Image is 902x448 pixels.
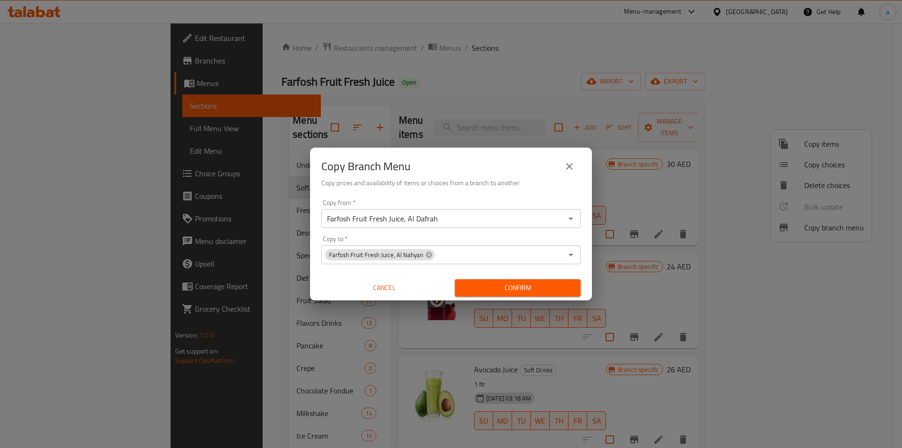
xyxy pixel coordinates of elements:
[321,178,581,188] h6: Copy prices and availability of items or choices from a branch to another
[564,248,577,261] button: Open
[321,279,447,297] button: Cancel
[462,282,573,294] span: Confirm
[325,251,427,259] span: Farfosh Fruit Fresh Juice, Al Nahyan
[558,155,581,178] button: close
[455,279,581,297] button: Confirm
[564,212,577,225] button: Open
[321,159,411,174] h2: Copy Branch Menu
[325,282,443,294] span: Cancel
[325,249,435,260] div: Farfosh Fruit Fresh Juice, Al Nahyan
